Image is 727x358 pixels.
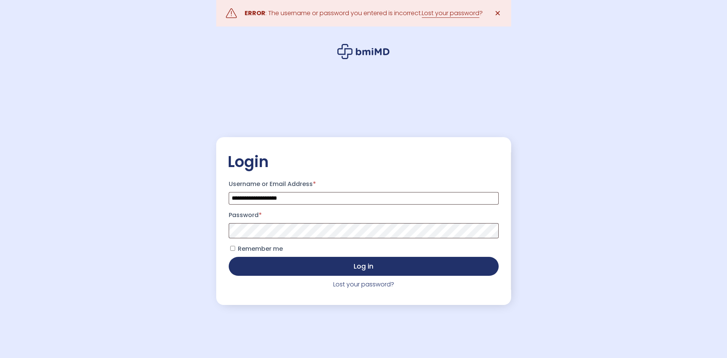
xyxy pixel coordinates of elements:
[245,8,483,19] div: : The username or password you entered is incorrect. ?
[229,178,499,190] label: Username or Email Address
[230,246,235,251] input: Remember me
[238,244,283,253] span: Remember me
[245,9,265,17] strong: ERROR
[229,209,499,221] label: Password
[422,9,479,18] a: Lost your password
[229,257,499,276] button: Log in
[495,8,501,19] span: ✕
[333,280,394,289] a: Lost your password?
[228,152,500,171] h2: Login
[490,6,505,21] a: ✕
